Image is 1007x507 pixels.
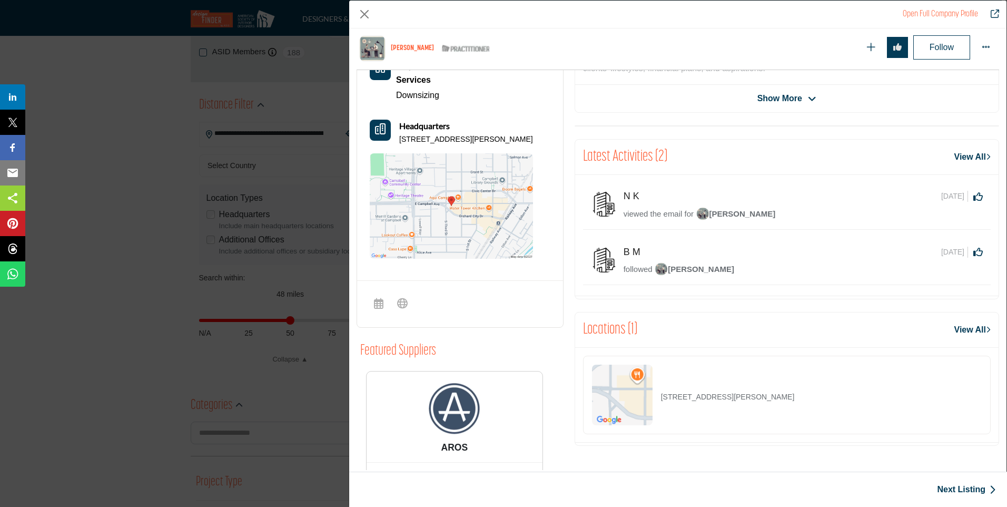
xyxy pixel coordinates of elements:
[591,247,617,273] img: avtar-image
[937,483,996,496] a: Next Listing
[441,442,468,453] a: AROS
[592,365,653,425] img: Location Map
[941,247,968,258] span: [DATE]
[428,382,481,435] img: AROS
[624,247,649,258] h5: B M
[583,82,991,183] p: [US_STATE] Contract & Home's multifaceted portfolio is a testament to its adaptability and broad ...
[696,209,776,218] span: [PERSON_NAME]
[396,91,439,100] a: Downsizing
[399,134,533,145] p: [STREET_ADDRESS][PERSON_NAME]
[903,10,978,18] a: Redirect to ann-fiorio
[983,8,999,21] a: Redirect to ann-fiorio
[391,44,434,53] h1: [PERSON_NAME]
[624,191,649,202] h5: N K
[624,209,694,218] span: viewed the email for
[696,208,776,221] a: image[PERSON_NAME]
[370,120,391,141] button: Headquarter icon
[370,153,533,259] img: Location Map
[359,35,386,62] img: ann-fiorio logo
[973,192,983,201] i: Click to Like this activity
[357,6,372,22] button: Close
[396,72,456,88] a: Services
[442,42,489,55] img: ASID Qualified Practitioners
[360,343,436,360] h2: Featured Suppliers
[954,151,991,163] a: View All
[913,35,970,60] button: Follow
[399,120,450,132] b: Headquarters
[396,72,456,88] div: Interior and exterior spaces including lighting, layouts, furnishings, accessories, artwork, land...
[973,247,983,257] i: Click to Like this activity
[655,264,734,277] a: image[PERSON_NAME]
[583,320,637,339] h2: Locations (1)
[954,324,991,336] a: View All
[655,265,734,274] span: [PERSON_NAME]
[696,207,709,220] img: image
[624,265,653,274] span: followed
[757,92,802,105] span: Show More
[591,191,617,217] img: avtar-image
[661,392,795,403] p: [STREET_ADDRESS][PERSON_NAME]
[583,148,667,167] h2: Latest Activities (2)
[655,262,668,276] img: image
[975,37,996,58] button: More Options
[941,191,968,202] span: [DATE]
